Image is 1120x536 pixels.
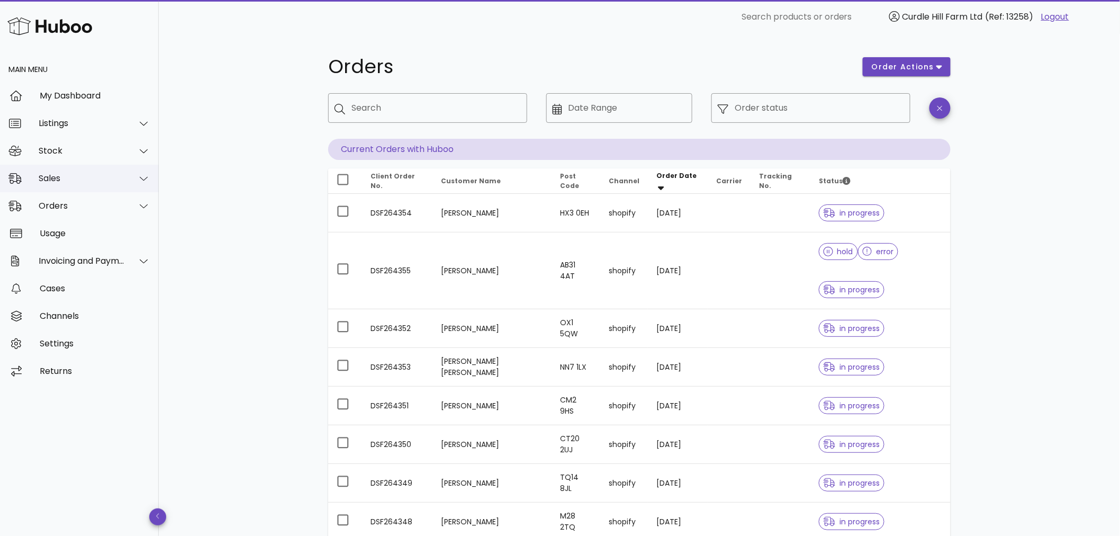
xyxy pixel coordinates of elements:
td: shopify [600,233,648,309]
img: Huboo Logo [7,15,92,38]
td: DSF264350 [362,425,432,464]
span: Customer Name [441,176,501,185]
th: Order Date: Sorted descending. Activate to remove sorting. [648,168,708,194]
th: Carrier [708,168,751,194]
span: Status [819,176,851,185]
span: Channel [609,176,639,185]
span: Client Order No. [371,172,415,190]
td: shopify [600,387,648,425]
td: [PERSON_NAME] [PERSON_NAME] [432,348,552,387]
span: Order Date [656,171,697,180]
td: shopify [600,464,648,503]
div: Stock [39,146,125,156]
button: order actions [863,57,951,76]
div: Channels [40,311,150,321]
th: Customer Name [432,168,552,194]
h1: Orders [328,57,850,76]
td: HX3 0EH [552,194,600,233]
span: Post Code [560,172,579,190]
a: Logout [1041,11,1069,23]
td: [PERSON_NAME] [432,309,552,348]
span: in progress [824,325,880,332]
div: Sales [39,173,125,183]
td: [DATE] [648,194,708,233]
td: DSF264353 [362,348,432,387]
th: Status [810,168,951,194]
td: DSF264351 [362,387,432,425]
div: Listings [39,118,125,128]
td: CM2 9HS [552,387,600,425]
p: Current Orders with Huboo [328,139,951,160]
td: NN7 1LX [552,348,600,387]
span: in progress [824,209,880,217]
td: DSF264349 [362,464,432,503]
div: Settings [40,338,150,349]
div: Returns [40,366,150,376]
td: [PERSON_NAME] [432,464,552,503]
div: Usage [40,228,150,238]
td: DSF264354 [362,194,432,233]
span: Tracking No. [759,172,792,190]
td: DSF264355 [362,233,432,309]
div: Orders [39,201,125,211]
span: order actions [871,61,935,73]
td: [PERSON_NAME] [432,194,552,233]
th: Client Order No. [362,168,432,194]
span: Curdle Hill Farm Ltd [902,11,983,23]
td: AB31 4AT [552,233,600,309]
span: in progress [824,441,880,448]
span: in progress [824,518,880,525]
th: Channel [600,168,648,194]
td: TQ14 8JL [552,464,600,503]
td: [DATE] [648,348,708,387]
td: shopify [600,425,648,464]
td: [DATE] [648,309,708,348]
td: shopify [600,194,648,233]
td: shopify [600,348,648,387]
td: [DATE] [648,233,708,309]
div: My Dashboard [40,91,150,101]
span: in progress [824,402,880,409]
td: [DATE] [648,425,708,464]
td: DSF264352 [362,309,432,348]
td: [PERSON_NAME] [432,233,552,309]
span: error [863,248,894,255]
div: Invoicing and Payments [39,256,125,266]
td: [DATE] [648,464,708,503]
span: hold [824,248,853,255]
span: in progress [824,479,880,487]
td: [PERSON_NAME] [432,387,552,425]
th: Tracking No. [751,168,810,194]
span: Carrier [716,176,742,185]
td: [PERSON_NAME] [432,425,552,464]
th: Post Code [552,168,600,194]
div: Cases [40,283,150,293]
td: CT20 2UJ [552,425,600,464]
td: OX1 5QW [552,309,600,348]
span: in progress [824,286,880,293]
span: in progress [824,363,880,371]
td: [DATE] [648,387,708,425]
td: shopify [600,309,648,348]
span: (Ref: 13258) [986,11,1034,23]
